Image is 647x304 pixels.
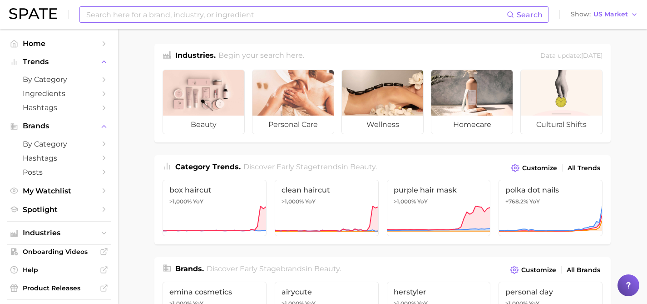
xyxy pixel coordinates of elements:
span: box haircut [169,186,260,194]
span: Show [571,12,591,17]
span: beauty [350,162,375,171]
div: Data update: [DATE] [540,50,603,62]
span: airycute [282,288,372,296]
span: purple hair mask [394,186,484,194]
a: cultural shifts [520,70,603,134]
span: by Category [23,75,95,84]
h1: Industries. [175,50,216,62]
span: Hashtags [23,154,95,162]
a: box haircut>1,000% YoY [163,180,267,236]
span: YoY [193,198,203,205]
span: Home [23,39,95,48]
span: All Brands [567,266,600,274]
span: Customize [522,164,557,172]
span: Industries [23,229,95,237]
span: Discover Early Stage trends in . [243,162,377,171]
span: beauty [163,116,244,134]
a: Product Releases [7,281,111,295]
a: Posts [7,165,111,179]
span: YoY [305,198,316,205]
a: wellness [341,70,424,134]
span: clean haircut [282,186,372,194]
span: YoY [417,198,428,205]
a: polka dot nails+768.2% YoY [499,180,603,236]
span: Category Trends . [175,162,241,171]
span: Help [23,266,95,274]
span: personal day [505,288,596,296]
a: Hashtags [7,151,111,165]
span: >1,000% [169,198,192,205]
span: Search [517,10,543,19]
span: US Market [593,12,628,17]
a: Ingredients [7,86,111,101]
span: All Trends [568,164,600,172]
a: personal care [252,70,334,134]
span: My Watchlist [23,187,95,195]
span: Discover Early Stage brands in . [207,264,341,273]
a: Home [7,36,111,51]
a: Help [7,263,111,277]
a: All Brands [564,264,603,276]
button: ShowUS Market [568,9,640,20]
a: purple hair mask>1,000% YoY [387,180,491,236]
button: Brands [7,119,111,133]
span: wellness [342,116,423,134]
span: Product Releases [23,284,95,292]
a: Onboarding Videos [7,245,111,258]
button: Customize [509,162,559,174]
span: personal care [252,116,334,134]
span: YoY [529,198,540,205]
a: beauty [163,70,245,134]
input: Search here for a brand, industry, or ingredient [85,7,507,22]
a: by Category [7,72,111,86]
h2: Begin your search here. [218,50,304,62]
a: Spotlight [7,203,111,217]
span: herstyler [394,288,484,296]
a: Hashtags [7,101,111,115]
a: clean haircut>1,000% YoY [275,180,379,236]
span: by Category [23,140,95,148]
span: Hashtags [23,103,95,112]
span: Brands [23,122,95,130]
button: Industries [7,226,111,240]
a: All Trends [565,162,603,174]
span: Posts [23,168,95,177]
span: emina cosmetics [169,288,260,296]
span: beauty [314,264,340,273]
span: Trends [23,58,95,66]
span: Customize [521,266,556,274]
span: Ingredients [23,89,95,98]
span: homecare [431,116,513,134]
span: +768.2% [505,198,528,205]
img: SPATE [9,8,57,19]
span: cultural shifts [521,116,602,134]
span: >1,000% [394,198,416,205]
span: Spotlight [23,205,95,214]
span: polka dot nails [505,186,596,194]
span: Brands . [175,264,204,273]
span: Onboarding Videos [23,248,95,256]
button: Customize [508,263,558,276]
button: Trends [7,55,111,69]
a: homecare [431,70,513,134]
a: by Category [7,137,111,151]
span: >1,000% [282,198,304,205]
a: My Watchlist [7,184,111,198]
